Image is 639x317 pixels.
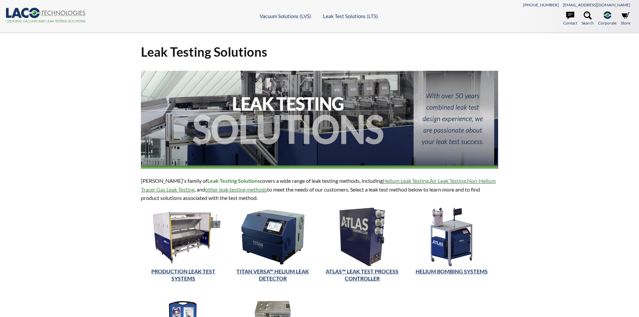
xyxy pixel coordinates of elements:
h1: Leak Testing Solutions [141,44,498,60]
a: Air Leak Testing [430,177,466,184]
a: Contact [563,11,577,26]
a: TITAN VERSA™ Helium Leak Detector [236,268,309,281]
a: Leak Test Solutions (LTS) [323,13,378,19]
span: Corporate [598,20,617,26]
a: [PHONE_NUMBER] [523,2,559,7]
a: Search [582,11,594,26]
a: Vacuum Solutions (LVS) [260,13,311,19]
img: Production Leak Test Systems Category [141,208,226,266]
img: Helium Bombing System [430,208,473,266]
a: ATLAS™ Leak Test Process Controller [326,268,398,281]
img: TITAN VERSA™ Helium Leak Detector [230,208,315,266]
a: Helium Bombing Systems [416,268,488,274]
a: PRODUCTION LEAK TEST SYSTEMS [151,268,215,281]
a: Non-Helium Tracer Gas Leak Testing [141,177,496,193]
img: ATLAS™ Leak Test Process Controller [339,208,385,266]
strong: Leak Testing Solutions [207,177,260,184]
a: [EMAIL_ADDRESS][DOMAIN_NAME] [563,2,630,7]
a: other leak testing methods [205,186,267,193]
p: [PERSON_NAME]'s family of covers a wide range of leak testing methods, including , , , and to mee... [141,176,498,202]
img: Header Image: Leak Testing Solutions [141,71,498,169]
a: Helium Leak Testing [383,177,429,184]
a: Store [621,11,630,26]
